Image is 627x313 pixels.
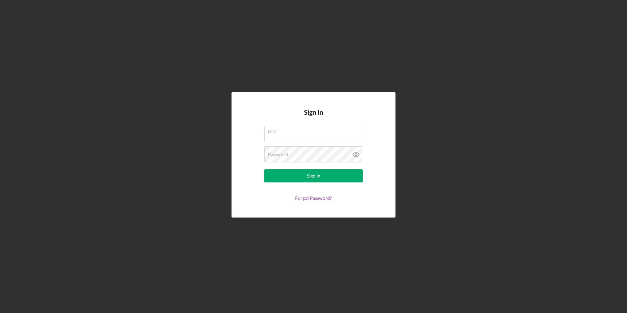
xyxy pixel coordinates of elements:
[307,169,320,182] div: Sign In
[264,169,363,182] button: Sign In
[304,109,323,126] h4: Sign In
[268,152,288,157] label: Password
[295,195,332,201] a: Forgot Password?
[268,126,362,134] label: Email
